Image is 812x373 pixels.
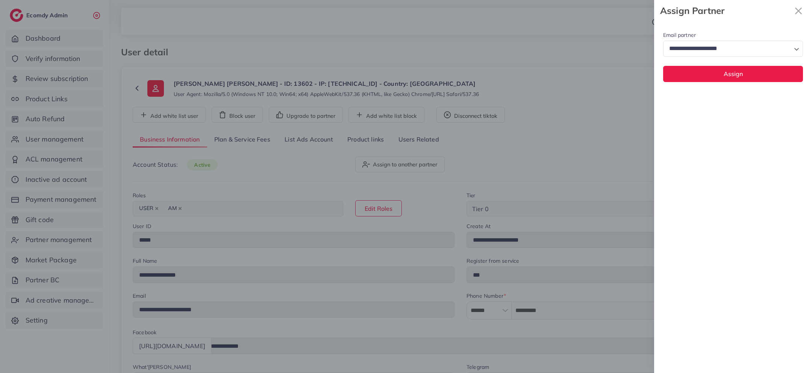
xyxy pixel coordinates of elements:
label: Email partner [663,31,696,39]
button: Assign [663,66,803,82]
button: Close [791,3,806,18]
span: Assign [724,70,743,78]
svg: x [791,3,806,18]
div: Search for option [663,41,803,57]
strong: Assign Partner [660,4,791,17]
input: Search for option [667,43,791,55]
